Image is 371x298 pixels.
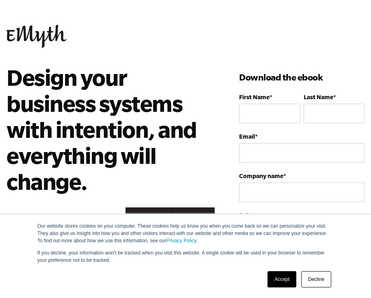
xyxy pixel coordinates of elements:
[267,271,296,287] a: Accept
[239,94,270,100] span: First Name
[304,94,333,100] span: Last Name
[6,64,215,194] h2: Design your business systems with intention, and everything will change.
[330,259,371,298] iframe: Chat Widget
[301,271,331,287] a: Decline
[239,71,365,84] h3: Download the ebook
[6,25,67,48] img: EMyth
[239,212,252,219] span: Role
[239,172,283,179] span: Company name
[37,249,334,264] p: If you decline, your information won’t be tracked when you visit this website. A single cookie wi...
[239,133,255,140] span: Email
[166,238,196,244] a: Privacy Policy
[37,222,334,244] p: Our website stores cookies on your computer. These cookies help us know you when you come back so...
